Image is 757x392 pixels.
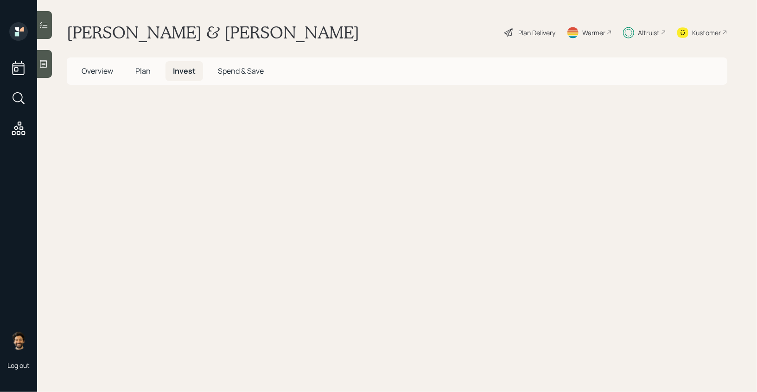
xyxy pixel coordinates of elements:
[638,28,660,38] div: Altruist
[582,28,605,38] div: Warmer
[692,28,721,38] div: Kustomer
[173,66,196,76] span: Invest
[9,331,28,350] img: eric-schwartz-headshot.png
[218,66,264,76] span: Spend & Save
[518,28,555,38] div: Plan Delivery
[7,361,30,370] div: Log out
[82,66,113,76] span: Overview
[67,22,359,43] h1: [PERSON_NAME] & [PERSON_NAME]
[135,66,151,76] span: Plan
